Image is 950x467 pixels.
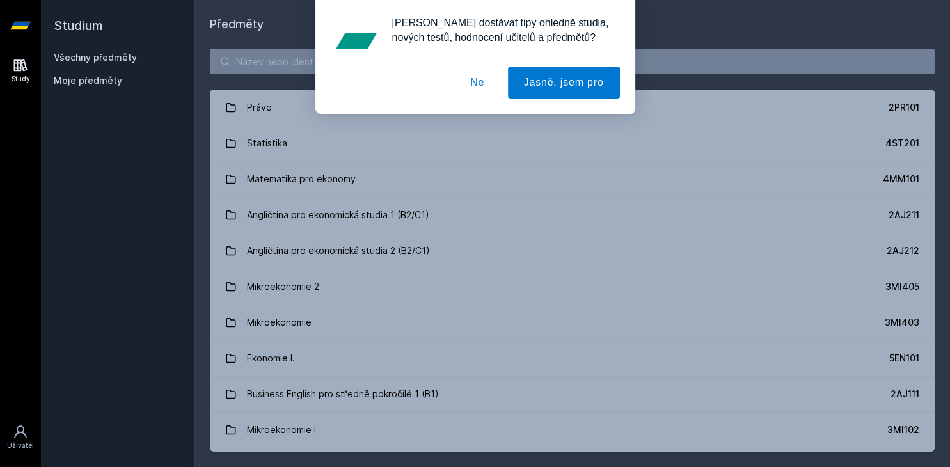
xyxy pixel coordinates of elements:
img: notification icon [331,15,382,67]
div: 4ST201 [885,137,919,150]
div: Ekonomie I. [247,345,295,371]
a: Business English pro středně pokročilé 1 (B1) 2AJ111 [210,376,935,412]
div: Mikroekonomie 2 [247,274,319,299]
div: 2AJ212 [887,244,919,257]
div: Angličtina pro ekonomická studia 2 (B2/C1) [247,238,430,264]
a: Angličtina pro ekonomická studia 1 (B2/C1) 2AJ211 [210,197,935,233]
button: Jasně, jsem pro [508,67,620,99]
a: Mikroekonomie 2 3MI405 [210,269,935,305]
a: Mikroekonomie I 3MI102 [210,412,935,448]
div: 3MI405 [885,280,919,293]
div: 5EN101 [889,352,919,365]
div: Matematika pro ekonomy [247,166,356,192]
div: 2AJ111 [891,388,919,400]
div: 3MI102 [887,423,919,436]
a: Matematika pro ekonomy 4MM101 [210,161,935,197]
a: Uživatel [3,418,38,457]
div: Statistika [247,131,287,156]
div: Angličtina pro ekonomická studia 1 (B2/C1) [247,202,429,228]
button: Ne [454,67,500,99]
div: 3MI403 [885,316,919,329]
div: Mikroekonomie I [247,417,316,443]
a: Angličtina pro ekonomická studia 2 (B2/C1) 2AJ212 [210,233,935,269]
a: Ekonomie I. 5EN101 [210,340,935,376]
a: Mikroekonomie 3MI403 [210,305,935,340]
div: 4MM101 [883,173,919,186]
a: Statistika 4ST201 [210,125,935,161]
div: Uživatel [7,441,34,450]
div: [PERSON_NAME] dostávat tipy ohledně studia, nových testů, hodnocení učitelů a předmětů? [382,15,620,45]
div: 2AJ211 [889,209,919,221]
div: Business English pro středně pokročilé 1 (B1) [247,381,439,407]
div: Mikroekonomie [247,310,312,335]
